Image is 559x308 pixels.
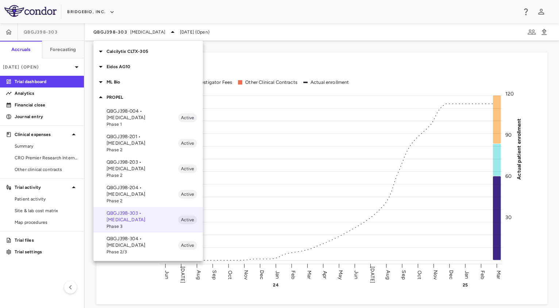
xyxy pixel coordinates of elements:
[178,191,197,198] span: Active
[93,90,203,105] div: PROPEL
[93,44,203,59] div: Calcilytix CLTX-305
[93,182,203,207] div: QBGJ398-204 • [MEDICAL_DATA]Phase 2Active
[178,242,197,249] span: Active
[93,156,203,182] div: QBGJ398-203 • [MEDICAL_DATA]Phase 2Active
[107,121,178,128] span: Phase 1
[93,105,203,130] div: QBGJ398-004 • [MEDICAL_DATA]Phase 1Active
[107,198,178,204] span: Phase 2
[107,147,178,153] span: Phase 2
[107,94,203,101] p: PROPEL
[178,114,197,121] span: Active
[178,217,197,223] span: Active
[107,133,178,147] p: QBGJ398-201 • [MEDICAL_DATA]
[107,210,178,223] p: QBGJ398-303 • [MEDICAL_DATA]
[178,140,197,147] span: Active
[107,172,178,179] span: Phase 2
[93,130,203,156] div: QBGJ398-201 • [MEDICAL_DATA]Phase 2Active
[93,74,203,90] div: ML Bio
[107,63,203,70] p: Eidos AG10
[107,48,203,55] p: Calcilytix CLTX-305
[178,165,197,172] span: Active
[107,79,203,85] p: ML Bio
[93,207,203,233] div: QBGJ398-303 • [MEDICAL_DATA]Phase 3Active
[107,223,178,230] span: Phase 3
[93,59,203,74] div: Eidos AG10
[107,235,178,249] p: QBGJ398-304 • [MEDICAL_DATA]
[107,184,178,198] p: QBGJ398-204 • [MEDICAL_DATA]
[93,233,203,258] div: QBGJ398-304 • [MEDICAL_DATA]Phase 2/3Active
[107,108,178,121] p: QBGJ398-004 • [MEDICAL_DATA]
[107,159,178,172] p: QBGJ398-203 • [MEDICAL_DATA]
[107,249,178,255] span: Phase 2/3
